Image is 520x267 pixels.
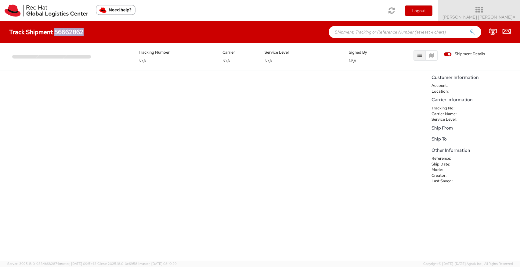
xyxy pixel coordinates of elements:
h5: Tracking Number [139,50,214,55]
dt: Account: [427,83,466,89]
span: master, [DATE] 08:10:29 [139,262,177,266]
dt: Carrier Name: [427,111,466,117]
h4: Track Shipment 56662862 [9,29,84,35]
h5: Service Level [265,50,340,55]
h5: Ship To [432,137,517,142]
span: Client: 2025.18.0-0e69584 [97,262,177,266]
dt: Creator: [427,173,466,179]
span: Server: 2025.18.0-9334b682874 [7,262,96,266]
span: Copyright © [DATE]-[DATE] Agistix Inc., All Rights Reserved [423,262,513,266]
button: Logout [405,5,432,16]
h5: Signed By [349,50,382,55]
h5: Carrier [222,50,255,55]
img: rh-logistics-00dfa346123c4ec078e1.svg [5,5,88,17]
span: ▼ [512,15,516,20]
h5: Carrier Information [432,97,517,102]
h5: Customer Information [432,75,517,80]
button: Need help? [96,5,135,15]
dt: Service Level: [427,117,466,123]
span: N\A [222,58,230,63]
dt: Tracking No: [427,105,466,111]
span: Shipment Details [444,51,485,57]
h5: Ship From [432,126,517,131]
dt: Last Saved: [427,178,466,184]
dt: Mode: [427,167,466,173]
span: master, [DATE] 09:51:42 [59,262,96,266]
span: [PERSON_NAME] [PERSON_NAME] [442,14,516,20]
span: N\A [265,58,272,63]
dt: Ship Date: [427,162,466,167]
span: N\A [349,58,356,63]
input: Shipment, Tracking or Reference Number (at least 4 chars) [329,26,481,38]
dt: Location: [427,89,466,94]
span: N\A [139,58,146,63]
dt: Reference: [427,156,466,162]
h5: Other Information [432,148,517,153]
label: Shipment Details [444,51,485,58]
